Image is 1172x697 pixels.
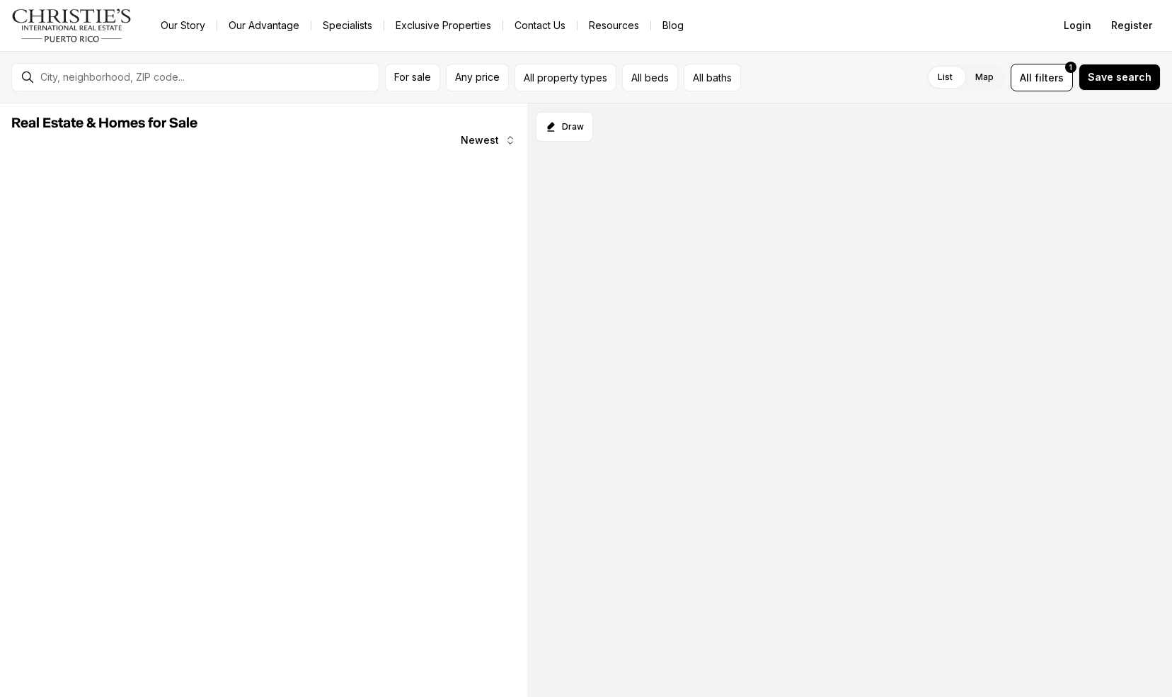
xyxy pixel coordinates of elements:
[446,64,509,91] button: Any price
[149,16,217,35] a: Our Story
[1020,70,1032,85] span: All
[385,64,440,91] button: For sale
[651,16,695,35] a: Blog
[1088,72,1151,83] span: Save search
[461,135,499,146] span: Newest
[452,126,524,154] button: Newest
[1035,70,1064,85] span: filters
[578,16,650,35] a: Resources
[1011,64,1073,91] button: Allfilters1
[1111,20,1152,31] span: Register
[1103,11,1161,40] button: Register
[217,16,311,35] a: Our Advantage
[536,112,593,142] button: Start drawing
[394,72,431,83] span: For sale
[1069,62,1072,73] span: 1
[11,116,197,130] span: Real Estate & Homes for Sale
[1064,20,1091,31] span: Login
[503,16,577,35] button: Contact Us
[1079,64,1161,91] button: Save search
[515,64,616,91] button: All property types
[926,64,964,90] label: List
[622,64,678,91] button: All beds
[684,64,741,91] button: All baths
[964,64,1005,90] label: Map
[384,16,502,35] a: Exclusive Properties
[455,72,500,83] span: Any price
[311,16,384,35] a: Specialists
[11,8,132,42] img: logo
[1055,11,1100,40] button: Login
